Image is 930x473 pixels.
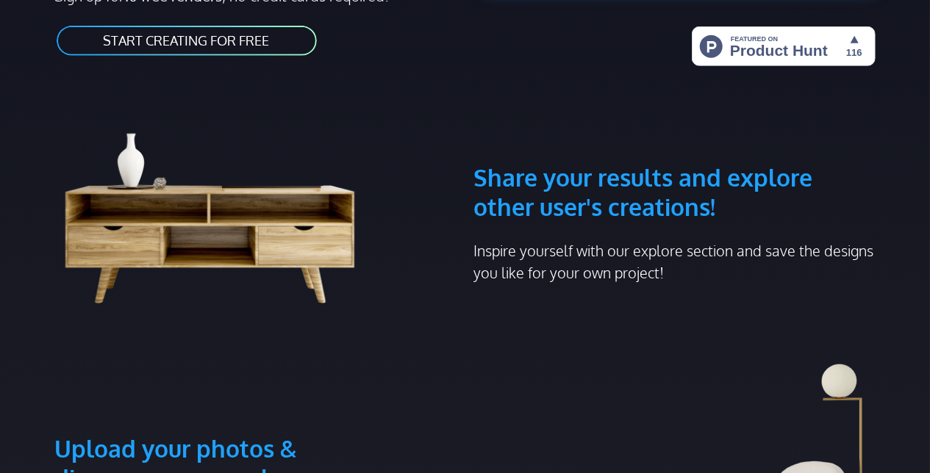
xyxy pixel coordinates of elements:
[55,93,387,311] img: living room cabinet
[474,239,876,284] p: Inspire yourself with our explore section and save the designs you like for your own project!
[474,93,876,222] h3: Share your results and explore other user's creations!
[55,24,318,57] a: START CREATING FOR FREE
[692,26,876,66] img: HomeStyler AI - Interior Design Made Easy: One Click to Your Dream Home | Product Hunt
